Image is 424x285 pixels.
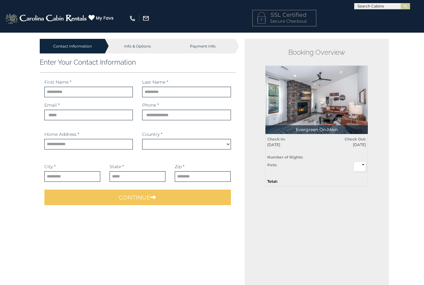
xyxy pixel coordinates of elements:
[345,137,366,141] strong: Check Out:
[257,18,311,24] p: Secure Checkout
[175,163,184,170] label: Zip *
[142,131,162,137] label: Country *
[265,125,368,134] p: Evergreen On Main
[257,12,266,24] img: LOCKICON1.png
[129,15,136,22] img: phone-regular-white.png
[88,15,115,21] a: My Favs
[142,102,159,108] label: Phone *
[142,79,168,85] label: Last Name *
[265,48,368,56] h2: Booking Overview
[321,142,366,147] span: [DATE]
[44,163,56,170] label: City *
[142,15,149,22] img: mail-regular-white.png
[5,12,88,25] img: White-1-2.png
[44,102,60,108] label: Email *
[44,190,231,205] button: Continue
[267,142,312,147] span: [DATE]
[40,58,236,66] h3: Enter Your Contact Information
[267,137,285,141] strong: Check In:
[44,79,71,85] label: First Name *
[265,66,368,134] img: 1720624982_thumbnail.jpeg
[257,12,311,18] h4: SSL Certified
[267,179,277,184] strong: Total:
[267,163,277,167] strong: Pets:
[110,163,124,170] label: State *
[267,155,303,159] strong: Number of Nights:
[96,15,114,21] span: My Favs
[44,131,79,137] label: Home Address *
